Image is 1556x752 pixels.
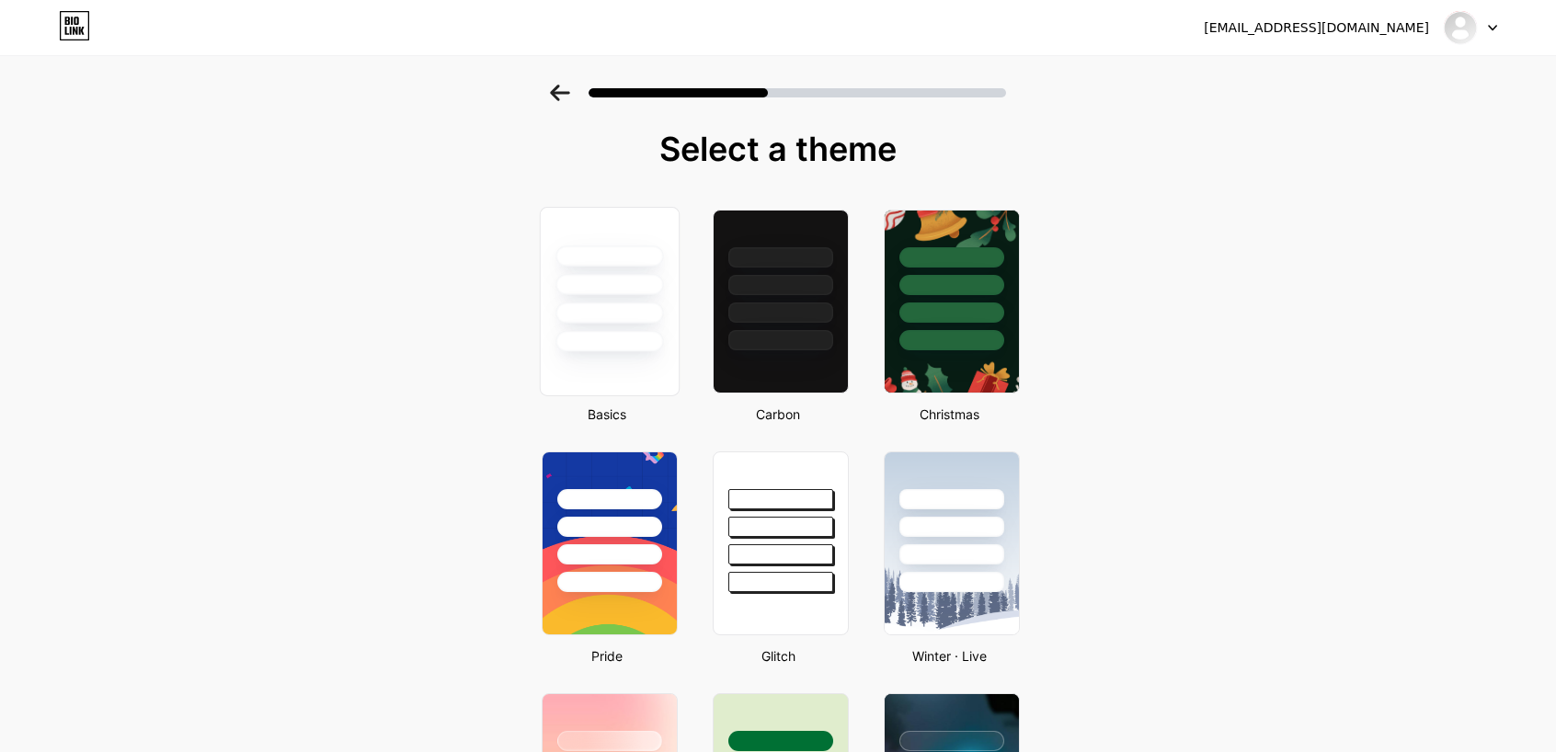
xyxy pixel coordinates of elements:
div: Christmas [878,404,1020,424]
img: Dmytro [1443,10,1478,45]
div: Select a theme [534,131,1022,167]
div: Pride [536,646,678,666]
div: Basics [536,404,678,424]
div: Carbon [707,404,849,424]
div: Winter · Live [878,646,1020,666]
div: [EMAIL_ADDRESS][DOMAIN_NAME] [1204,18,1429,38]
div: Glitch [707,646,849,666]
